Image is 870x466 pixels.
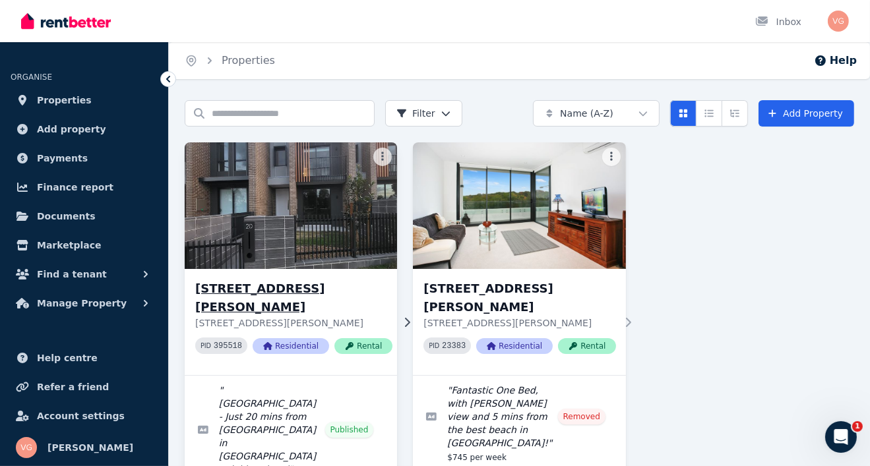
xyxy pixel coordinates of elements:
small: PID [201,342,211,349]
p: [STREET_ADDRESS][PERSON_NAME] [423,316,616,330]
span: Find a tenant [37,266,107,282]
button: Compact list view [696,100,722,127]
button: Expanded list view [722,100,748,127]
h3: [STREET_ADDRESS][PERSON_NAME] [195,279,392,316]
span: [PERSON_NAME] [47,440,133,455]
img: RentBetter [21,11,111,31]
span: ORGANISE [11,73,52,82]
div: View options [670,100,748,127]
span: Marketplace [37,237,101,253]
button: More options [602,148,621,166]
span: Filter [396,107,435,120]
span: Residential [476,338,553,354]
img: Vanessa Giannos [16,437,37,458]
span: 1 [852,421,863,432]
a: Payments [11,145,158,171]
code: 395518 [214,341,242,351]
a: Account settings [11,403,158,429]
code: 23383 [442,341,466,351]
button: Filter [385,100,462,127]
p: [STREET_ADDRESS][PERSON_NAME] [195,316,392,330]
a: 20 Willowdale Dr, Denham Court[STREET_ADDRESS][PERSON_NAME][STREET_ADDRESS][PERSON_NAME]PID 39551... [185,142,397,375]
iframe: Intercom live chat [825,421,857,453]
img: 208/28 Harvey St, Little Bay [413,142,625,269]
a: Documents [11,203,158,229]
span: Payments [37,150,88,166]
span: Refer a friend [37,379,109,395]
div: Inbox [755,15,801,28]
span: Finance report [37,179,113,195]
img: 20 Willowdale Dr, Denham Court [179,139,402,272]
img: Vanessa Giannos [828,11,849,32]
button: Name (A-Z) [533,100,660,127]
a: Marketplace [11,232,158,258]
button: Help [814,53,857,69]
h3: [STREET_ADDRESS][PERSON_NAME] [423,279,616,316]
span: Documents [37,208,96,224]
span: Rental [334,338,392,354]
a: Add Property [759,100,854,127]
button: More options [373,148,392,166]
span: Properties [37,92,92,108]
span: Add property [37,121,106,137]
button: Card view [670,100,697,127]
a: Refer a friend [11,374,158,400]
a: Help centre [11,345,158,371]
a: Finance report [11,174,158,200]
small: PID [429,342,439,349]
span: Manage Property [37,295,127,311]
a: Add property [11,116,158,142]
span: Account settings [37,408,125,424]
a: Properties [222,54,275,67]
button: Find a tenant [11,261,158,287]
a: Properties [11,87,158,113]
nav: Breadcrumb [169,42,291,79]
a: 208/28 Harvey St, Little Bay[STREET_ADDRESS][PERSON_NAME][STREET_ADDRESS][PERSON_NAME]PID 23383Re... [413,142,625,375]
span: Rental [558,338,616,354]
span: Residential [253,338,329,354]
span: Name (A-Z) [560,107,613,120]
span: Help centre [37,350,98,366]
button: Manage Property [11,290,158,316]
